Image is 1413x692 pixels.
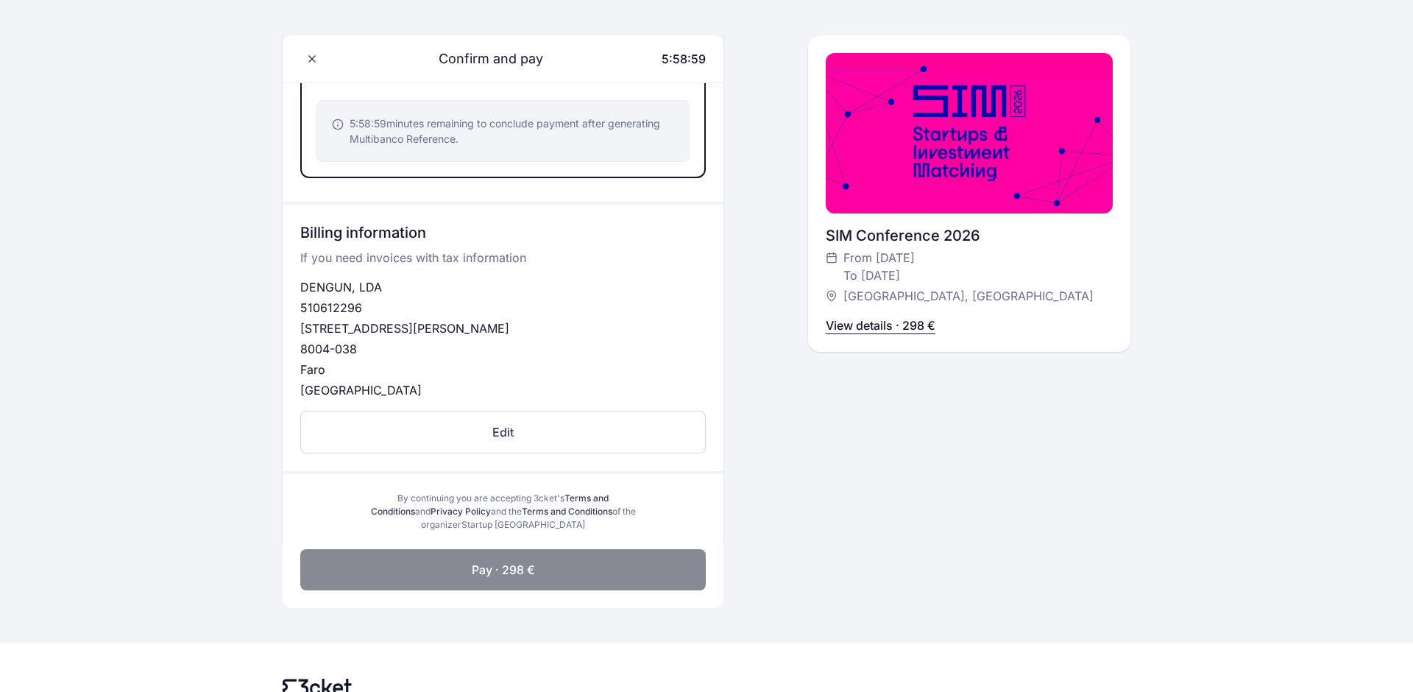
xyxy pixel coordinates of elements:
[300,319,706,337] p: [STREET_ADDRESS][PERSON_NAME]
[300,222,706,249] h3: Billing information
[300,549,706,590] button: Pay · 298 €
[300,299,706,317] p: 510612296
[365,492,641,532] div: By continuing you are accepting 3cket's and and the of the organizer
[421,49,543,69] span: Confirm and pay
[843,287,1094,305] span: [GEOGRAPHIC_DATA], [GEOGRAPHIC_DATA]
[461,519,585,530] span: Startup [GEOGRAPHIC_DATA]
[826,317,935,334] p: View details · 298 €
[300,411,706,453] button: Edit
[300,278,706,296] p: DENGUN, LDA
[826,225,1113,246] div: SIM Conference 2026
[300,361,706,378] p: Faro
[431,506,491,517] a: Privacy Policy
[522,506,612,517] a: Terms and Conditions
[662,52,706,66] span: 5:58:59
[300,249,706,278] p: If you need invoices with tax information
[300,340,706,358] p: 8004-038
[843,249,915,284] span: From [DATE] To [DATE]
[350,117,386,130] span: 5:58:59
[300,381,706,399] p: [GEOGRAPHIC_DATA]
[350,117,660,145] span: minutes remaining to conclude payment after generating Multibanco Reference.
[472,561,535,579] span: Pay · 298 €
